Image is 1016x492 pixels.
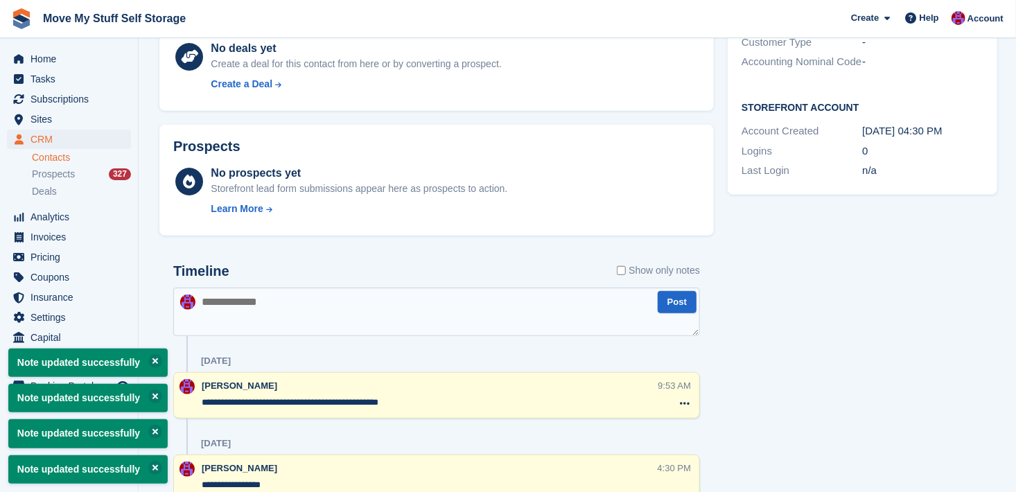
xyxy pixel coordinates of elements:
[742,100,983,114] h2: Storefront Account
[211,57,501,71] div: Create a deal for this contact from here or by converting a prospect.
[617,263,700,278] label: Show only notes
[742,54,862,70] div: Accounting Nominal Code
[742,123,862,139] div: Account Created
[658,462,691,475] div: 4:30 PM
[173,139,240,155] h2: Prospects
[211,182,507,196] div: Storefront lead form submissions appear here as prospects to action.
[211,77,501,91] a: Create a Deal
[7,328,131,347] a: menu
[30,247,114,267] span: Pricing
[7,130,131,149] a: menu
[8,419,168,448] p: Note updated successfully
[7,247,131,267] a: menu
[30,207,114,227] span: Analytics
[862,123,983,139] div: [DATE] 04:30 PM
[862,54,983,70] div: -
[8,349,168,377] p: Note updated successfully
[30,69,114,89] span: Tasks
[173,263,229,279] h2: Timeline
[7,227,131,247] a: menu
[7,109,131,129] a: menu
[7,267,131,287] a: menu
[952,11,965,25] img: Carrie Machin
[180,295,195,310] img: Carrie Machin
[32,184,131,199] a: Deals
[202,380,277,391] span: [PERSON_NAME]
[32,168,75,181] span: Prospects
[109,168,131,180] div: 327
[11,8,32,29] img: stora-icon-8386f47178a22dfd0bd8f6a31ec36ba5ce8667c1dd55bd0f319d3a0aa187defe.svg
[862,163,983,179] div: n/a
[7,89,131,109] a: menu
[658,379,691,392] div: 9:53 AM
[211,165,507,182] div: No prospects yet
[862,35,983,51] div: -
[211,77,272,91] div: Create a Deal
[201,355,231,367] div: [DATE]
[211,202,263,216] div: Learn More
[30,89,114,109] span: Subscriptions
[30,308,114,327] span: Settings
[32,167,131,182] a: Prospects 327
[30,267,114,287] span: Coupons
[30,49,114,69] span: Home
[30,227,114,247] span: Invoices
[211,202,507,216] a: Learn More
[920,11,939,25] span: Help
[7,207,131,227] a: menu
[862,143,983,159] div: 0
[8,455,168,484] p: Note updated successfully
[7,49,131,69] a: menu
[32,185,57,198] span: Deals
[8,384,168,412] p: Note updated successfully
[742,35,862,51] div: Customer Type
[7,288,131,307] a: menu
[658,291,697,314] button: Post
[30,288,114,307] span: Insurance
[179,379,195,394] img: Carrie Machin
[967,12,1004,26] span: Account
[30,109,114,129] span: Sites
[179,462,195,477] img: Carrie Machin
[851,11,879,25] span: Create
[30,130,114,149] span: CRM
[742,143,862,159] div: Logins
[30,328,114,347] span: Capital
[7,376,131,396] a: menu
[617,263,626,278] input: Show only notes
[7,308,131,327] a: menu
[32,151,131,164] a: Contacts
[37,7,191,30] a: Move My Stuff Self Storage
[202,463,277,473] span: [PERSON_NAME]
[742,163,862,179] div: Last Login
[7,69,131,89] a: menu
[211,40,501,57] div: No deals yet
[201,438,231,449] div: [DATE]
